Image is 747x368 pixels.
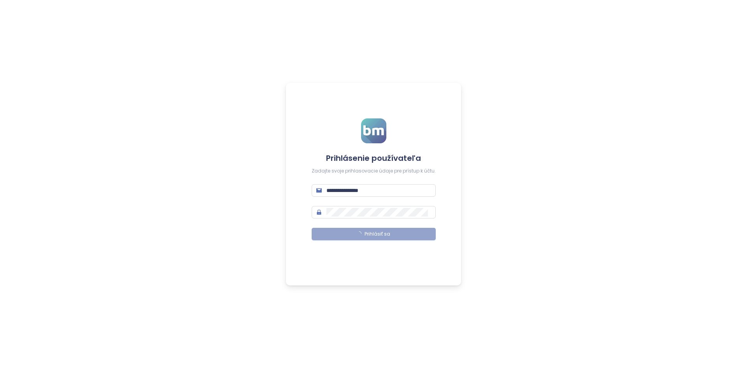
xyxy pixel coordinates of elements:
[365,231,390,238] span: Prihlásiť sa
[316,188,322,193] span: mail
[312,167,436,175] div: Zadajte svoje prihlasovacie údaje pre prístup k účtu.
[312,228,436,240] button: Prihlásiť sa
[316,210,322,215] span: lock
[356,231,361,236] span: loading
[312,153,436,164] h4: Prihlásenie používateľa
[361,118,386,143] img: logo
